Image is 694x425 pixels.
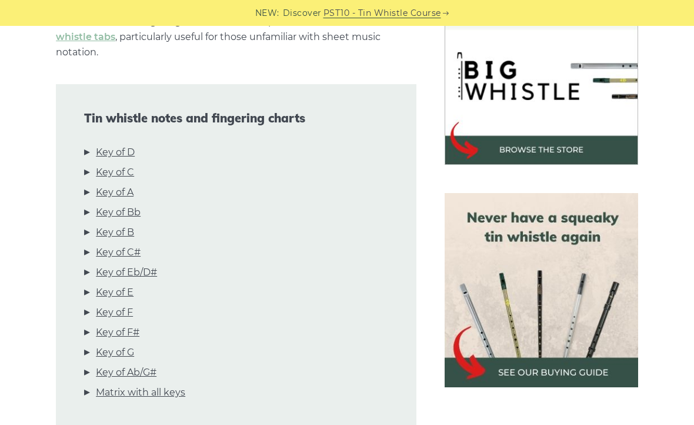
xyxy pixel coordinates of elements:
a: Matrix with all keys [96,385,185,400]
a: Key of F [96,305,133,320]
a: Key of D [96,145,135,160]
a: Key of E [96,285,134,300]
a: PST10 - Tin Whistle Course [323,6,441,20]
span: NEW: [255,6,279,20]
a: Key of Eb/D# [96,265,157,280]
span: Discover [283,6,322,20]
a: Key of F# [96,325,139,340]
a: Key of G [96,345,134,360]
a: Key of B [96,225,134,240]
a: Key of C [96,165,134,180]
a: Key of Bb [96,205,141,220]
span: Tin whistle notes and fingering charts [84,111,388,125]
a: Key of C# [96,245,141,260]
a: Key of Ab/G# [96,365,156,380]
a: Key of A [96,185,134,200]
img: tin whistle buying guide [445,193,638,387]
